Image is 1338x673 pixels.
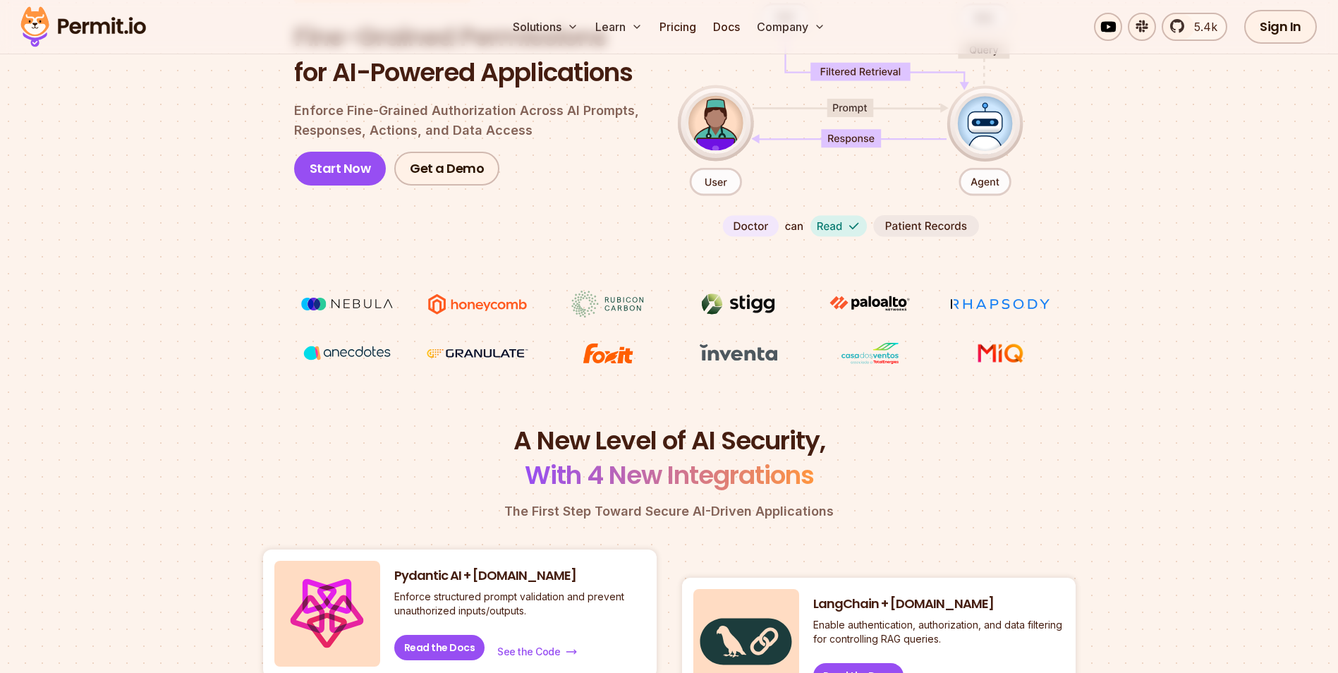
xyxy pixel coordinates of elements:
[425,291,530,317] img: Honeycomb
[525,457,814,493] span: With 4 New Integrations
[507,13,584,41] button: Solutions
[497,645,560,659] span: See the Code
[263,423,1076,493] h2: A New Level of AI Security,
[555,340,661,367] img: Foxit
[813,595,1064,613] h3: LangChain + [DOMAIN_NAME]
[1162,13,1227,41] a: 5.4k
[654,13,702,41] a: Pricing
[953,341,1048,365] img: MIQ
[707,13,746,41] a: Docs
[813,618,1064,646] p: Enable authentication, authorization, and data filtering for controlling RAG queries.
[394,567,645,585] h3: Pydantic AI + [DOMAIN_NAME]
[555,291,661,317] img: Rubicon
[947,291,1053,317] img: Rhapsody Health
[394,635,485,660] a: Read the Docs
[590,13,648,41] button: Learn
[394,590,645,618] p: Enforce structured prompt validation and prevent unauthorized inputs/outputs.
[496,643,578,660] a: See the Code
[294,340,400,366] img: vega
[751,13,831,41] button: Company
[817,340,923,367] img: Casa dos Ventos
[294,291,400,317] img: Nebula
[294,152,387,186] a: Start Now
[394,152,499,186] a: Get a Demo
[1244,10,1317,44] a: Sign In
[686,340,791,365] img: inventa
[1186,18,1217,35] span: 5.4k
[294,20,655,90] h1: Fine-Grained Permissions for AI-Powered Applications
[425,340,530,367] img: Granulate
[686,291,791,317] img: Stigg
[263,502,1076,521] p: The First Step Toward Secure AI-Driven Applications
[14,3,152,51] img: Permit logo
[817,291,923,316] img: paloalto
[294,101,655,140] p: Enforce Fine-Grained Authorization Across AI Prompts, Responses, Actions, and Data Access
